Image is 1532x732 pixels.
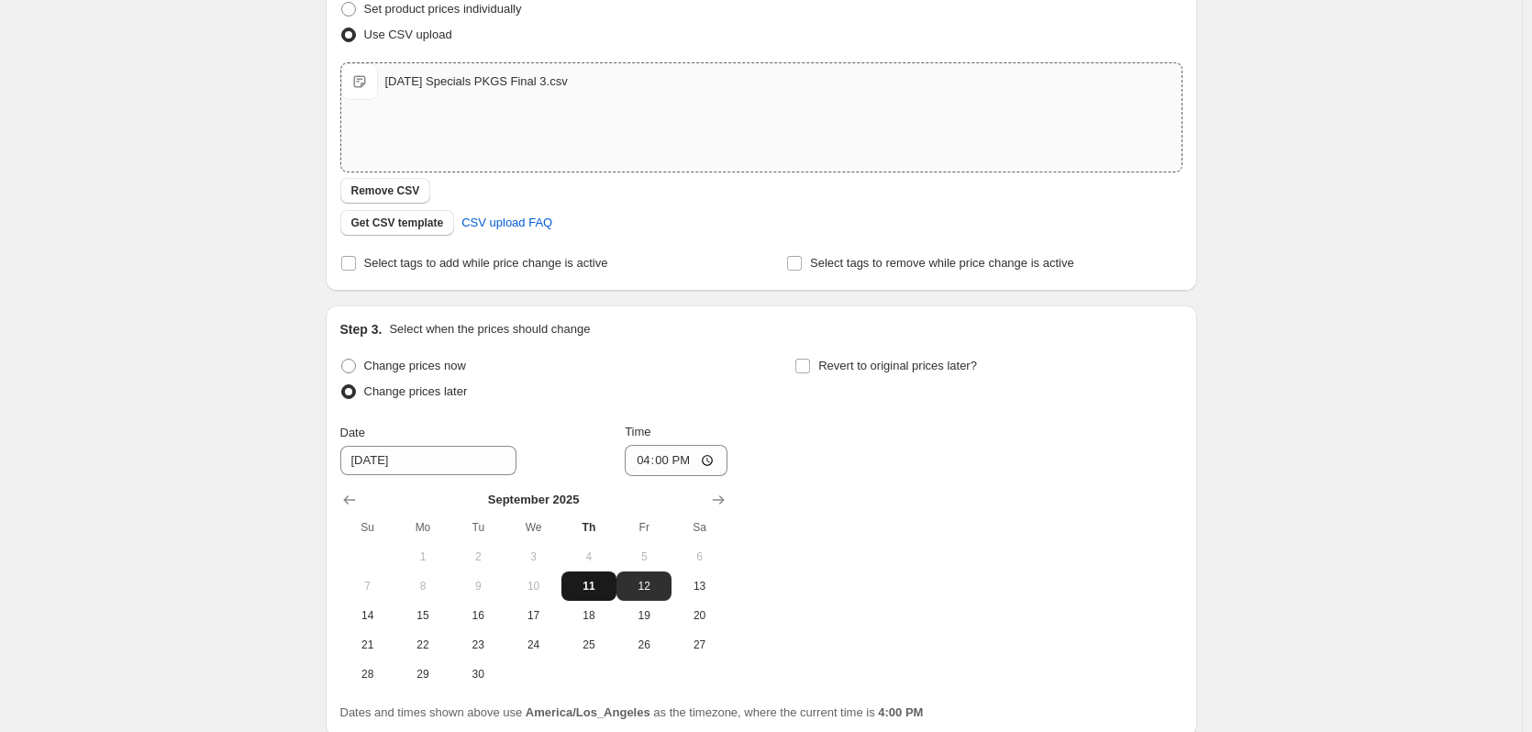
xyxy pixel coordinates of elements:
[616,601,672,630] button: Friday September 19 2025
[340,320,383,338] h2: Step 3.
[403,549,443,564] span: 1
[458,579,498,593] span: 9
[395,513,450,542] th: Monday
[569,608,609,623] span: 18
[569,638,609,652] span: 25
[351,216,444,230] span: Get CSV template
[679,549,719,564] span: 6
[624,549,664,564] span: 5
[616,513,672,542] th: Friday
[450,571,505,601] button: Tuesday September 9 2025
[616,571,672,601] button: Friday September 12 2025
[364,2,522,16] span: Set product prices individually
[561,542,616,571] button: Thursday September 4 2025
[561,601,616,630] button: Thursday September 18 2025
[561,513,616,542] th: Thursday
[340,446,516,475] input: 9/11/2025
[364,359,466,372] span: Change prices now
[348,579,388,593] span: 7
[450,630,505,660] button: Tuesday September 23 2025
[395,660,450,689] button: Monday September 29 2025
[672,630,727,660] button: Saturday September 27 2025
[513,608,553,623] span: 17
[561,571,616,601] button: Today Thursday September 11 2025
[624,638,664,652] span: 26
[348,667,388,682] span: 28
[679,608,719,623] span: 20
[513,638,553,652] span: 24
[403,608,443,623] span: 15
[403,638,443,652] span: 22
[340,601,395,630] button: Sunday September 14 2025
[679,520,719,535] span: Sa
[672,571,727,601] button: Saturday September 13 2025
[395,601,450,630] button: Monday September 15 2025
[569,549,609,564] span: 4
[672,513,727,542] th: Saturday
[450,513,505,542] th: Tuesday
[348,520,388,535] span: Su
[340,630,395,660] button: Sunday September 21 2025
[569,579,609,593] span: 11
[505,513,561,542] th: Wednesday
[450,601,505,630] button: Tuesday September 16 2025
[616,542,672,571] button: Friday September 5 2025
[458,520,498,535] span: Tu
[513,520,553,535] span: We
[340,426,365,439] span: Date
[624,608,664,623] span: 19
[337,487,362,513] button: Show previous month, August 2025
[450,660,505,689] button: Tuesday September 30 2025
[458,549,498,564] span: 2
[672,601,727,630] button: Saturday September 20 2025
[364,384,468,398] span: Change prices later
[810,256,1074,270] span: Select tags to remove while price change is active
[624,520,664,535] span: Fr
[403,520,443,535] span: Mo
[389,320,590,338] p: Select when the prices should change
[679,579,719,593] span: 13
[505,542,561,571] button: Wednesday September 3 2025
[513,579,553,593] span: 10
[526,705,650,719] b: America/Los_Angeles
[385,72,568,91] div: [DATE] Specials PKGS Final 3.csv
[625,425,650,438] span: Time
[705,487,731,513] button: Show next month, October 2025
[340,705,924,719] span: Dates and times shown above use as the timezone, where the current time is
[340,513,395,542] th: Sunday
[340,660,395,689] button: Sunday September 28 2025
[395,571,450,601] button: Monday September 8 2025
[625,445,727,476] input: 12:00
[561,630,616,660] button: Thursday September 25 2025
[450,542,505,571] button: Tuesday September 2 2025
[351,183,420,198] span: Remove CSV
[340,210,455,236] button: Get CSV template
[348,638,388,652] span: 21
[458,667,498,682] span: 30
[513,549,553,564] span: 3
[395,630,450,660] button: Monday September 22 2025
[461,214,552,232] span: CSV upload FAQ
[672,542,727,571] button: Saturday September 6 2025
[616,630,672,660] button: Friday September 26 2025
[348,608,388,623] span: 14
[364,28,452,41] span: Use CSV upload
[505,601,561,630] button: Wednesday September 17 2025
[340,178,431,204] button: Remove CSV
[458,638,498,652] span: 23
[505,630,561,660] button: Wednesday September 24 2025
[569,520,609,535] span: Th
[403,579,443,593] span: 8
[818,359,977,372] span: Revert to original prices later?
[458,608,498,623] span: 16
[395,542,450,571] button: Monday September 1 2025
[679,638,719,652] span: 27
[450,208,563,238] a: CSV upload FAQ
[364,256,608,270] span: Select tags to add while price change is active
[878,705,923,719] b: 4:00 PM
[340,571,395,601] button: Sunday September 7 2025
[403,667,443,682] span: 29
[505,571,561,601] button: Wednesday September 10 2025
[624,579,664,593] span: 12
